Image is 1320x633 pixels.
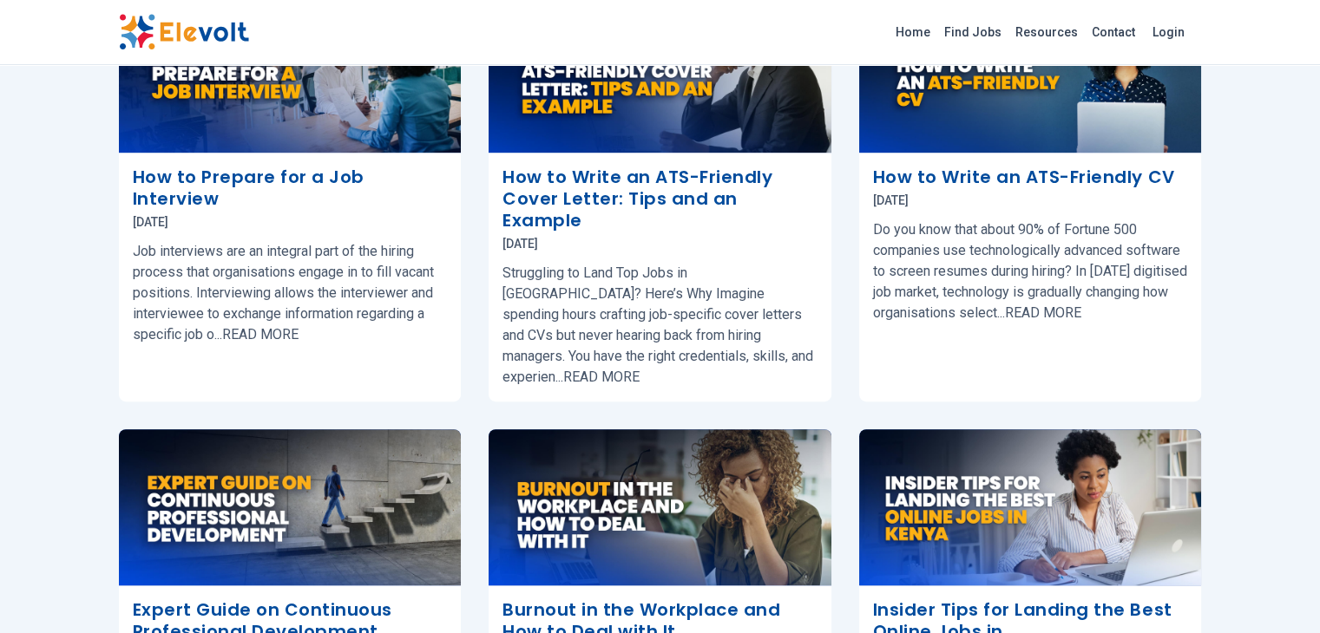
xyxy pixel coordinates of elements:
a: Find Jobs [937,18,1008,46]
h3: How to Write an ATS-Friendly Cover Letter: Tips and an Example [502,166,818,232]
img: Insider Tips for Landing the Best Online Jobs in Kenya : Elevolt Blog [859,429,1202,585]
a: Login [1142,15,1195,49]
p: [DATE] [133,213,448,231]
a: Contact [1085,18,1142,46]
h3: How to Write an ATS-Friendly CV [873,166,1188,188]
div: Do you know that about 90% of Fortune 500 companies use technologically advanced software to scre... [873,219,1188,323]
a: Resources [1008,18,1085,46]
a: Home [889,18,937,46]
iframe: Chat Widget [1233,550,1320,633]
div: Job interviews are an integral part of the hiring process that organisations engage in to fill va... [133,241,448,345]
div: Struggling to Land Top Jobs in [GEOGRAPHIC_DATA]? Here’s Why Imagine spending hours crafting job-... [502,263,818,388]
p: [DATE] [873,192,1188,209]
span: READ MORE [1005,304,1081,321]
img: Expert Guide on Continuous Professional Development : Elevolt Blog [119,429,462,585]
img: Burnout in the Workplace and How to Deal with It : Elevolt Blog [489,429,831,585]
span: READ MORE [563,369,640,385]
span: READ MORE [222,326,299,343]
p: [DATE] [502,235,818,252]
h3: How to Prepare for a Job Interview [133,166,448,210]
img: Elevolt [119,14,249,50]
